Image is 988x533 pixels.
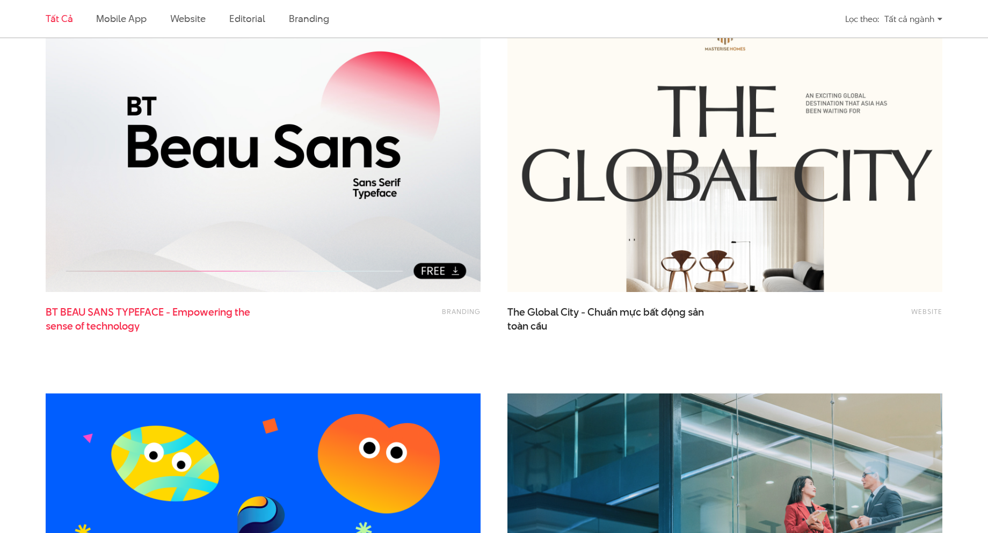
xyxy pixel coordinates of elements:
a: Editorial [229,12,265,25]
a: Website [170,12,206,25]
a: Website [911,306,942,316]
div: Lọc theo: [845,10,879,28]
span: toàn cầu [507,319,547,333]
div: Tất cả ngành [884,10,942,28]
a: The Global City - Chuẩn mực bất động sảntoàn cầu [507,305,722,332]
a: BT BEAU SANS TYPEFACE - Empowering thesense of technology [46,305,260,332]
a: Tất cả [46,12,72,25]
span: sense of technology [46,319,140,333]
img: website bất động sản The Global City - Chuẩn mực bất động sản toàn cầu [507,1,942,292]
a: Mobile app [96,12,146,25]
a: Branding [442,306,481,316]
span: BT BEAU SANS TYPEFACE - Empowering the [46,305,260,332]
span: The Global City - Chuẩn mực bất động sản [507,305,722,332]
a: Branding [289,12,329,25]
img: bt_beau_sans [46,1,481,292]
